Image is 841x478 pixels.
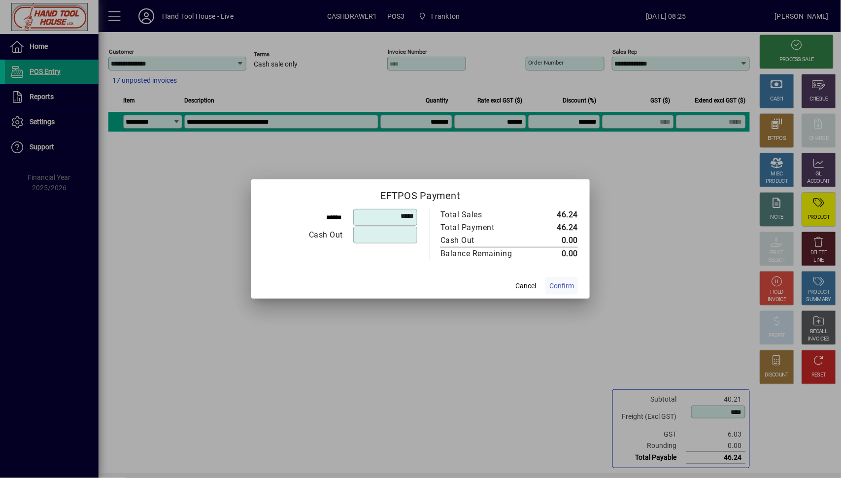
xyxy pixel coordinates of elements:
td: 46.24 [533,208,578,221]
td: 0.00 [533,247,578,261]
td: 0.00 [533,234,578,247]
span: Confirm [549,281,574,291]
h2: EFTPOS Payment [251,179,590,208]
div: Cash Out [264,229,343,241]
td: Total Sales [440,208,533,221]
div: Cash Out [440,235,523,246]
td: Total Payment [440,221,533,234]
button: Confirm [545,277,578,295]
button: Cancel [510,277,541,295]
div: Balance Remaining [440,248,523,260]
td: 46.24 [533,221,578,234]
span: Cancel [515,281,536,291]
